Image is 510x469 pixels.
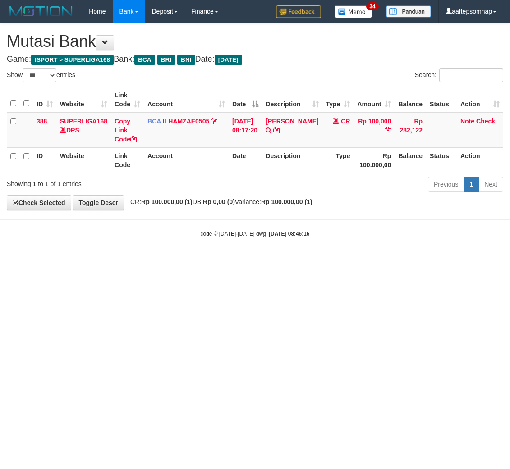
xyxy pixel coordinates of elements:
[476,118,495,125] a: Check
[322,147,354,173] th: Type
[201,231,310,237] small: code © [DATE]-[DATE] dwg |
[426,147,457,173] th: Status
[7,68,75,82] label: Show entries
[415,68,503,82] label: Search:
[322,87,354,113] th: Type: activate to sort column ascending
[354,147,395,173] th: Rp 100.000,00
[141,198,193,205] strong: Rp 100.000,00 (1)
[464,177,479,192] a: 1
[134,55,155,65] span: BCA
[262,147,322,173] th: Description
[144,147,229,173] th: Account
[56,147,111,173] th: Website
[111,87,144,113] th: Link Code: activate to sort column ascending
[460,118,474,125] a: Note
[7,5,75,18] img: MOTION_logo.png
[335,5,372,18] img: Button%20Memo.svg
[478,177,503,192] a: Next
[457,87,503,113] th: Action: activate to sort column ascending
[428,177,464,192] a: Previous
[144,87,229,113] th: Account: activate to sort column ascending
[60,118,107,125] a: SUPERLIGA168
[37,118,47,125] span: 388
[111,147,144,173] th: Link Code
[211,118,217,125] a: Copy ILHAMZAE0505 to clipboard
[395,87,426,113] th: Balance
[33,87,56,113] th: ID: activate to sort column ascending
[229,87,262,113] th: Date: activate to sort column descending
[276,5,321,18] img: Feedback.jpg
[177,55,195,65] span: BNI
[426,87,457,113] th: Status
[203,198,235,205] strong: Rp 0,00 (0)
[115,118,137,143] a: Copy Link Code
[386,5,431,18] img: panduan.png
[366,2,378,10] span: 34
[273,127,280,134] a: Copy NANA SUDIARNA to clipboard
[341,118,350,125] span: CR
[56,113,111,148] td: DPS
[56,87,111,113] th: Website: activate to sort column ascending
[229,147,262,173] th: Date
[229,113,262,148] td: [DATE] 08:17:20
[7,55,503,64] h4: Game: Bank: Date:
[157,55,175,65] span: BRI
[7,176,206,188] div: Showing 1 to 1 of 1 entries
[33,147,56,173] th: ID
[23,68,56,82] select: Showentries
[269,231,309,237] strong: [DATE] 08:46:16
[385,127,391,134] a: Copy Rp 100,000 to clipboard
[261,198,312,205] strong: Rp 100.000,00 (1)
[395,113,426,148] td: Rp 282,122
[266,118,318,125] a: [PERSON_NAME]
[73,195,124,210] a: Toggle Descr
[215,55,242,65] span: [DATE]
[7,195,71,210] a: Check Selected
[147,118,161,125] span: BCA
[163,118,209,125] a: ILHAMZAE0505
[354,87,395,113] th: Amount: activate to sort column ascending
[354,113,395,148] td: Rp 100,000
[457,147,503,173] th: Action
[395,147,426,173] th: Balance
[262,87,322,113] th: Description: activate to sort column ascending
[7,32,503,50] h1: Mutasi Bank
[31,55,114,65] span: ISPORT > SUPERLIGA168
[439,68,503,82] input: Search:
[126,198,312,205] span: CR: DB: Variance:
